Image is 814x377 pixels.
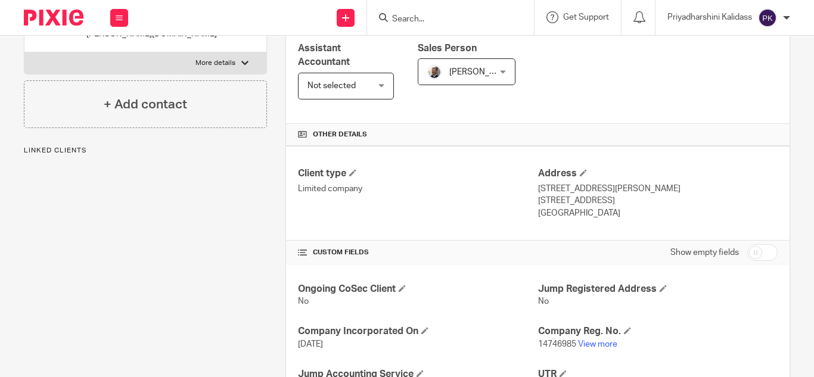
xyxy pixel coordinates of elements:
[667,11,752,23] p: Priyadharshini Kalidass
[298,340,323,348] span: [DATE]
[427,65,442,79] img: Matt%20Circle.png
[298,248,538,257] h4: CUSTOM FIELDS
[538,325,778,338] h4: Company Reg. No.
[195,58,235,68] p: More details
[298,167,538,180] h4: Client type
[449,68,515,76] span: [PERSON_NAME]
[538,207,778,219] p: [GEOGRAPHIC_DATA]
[24,146,267,155] p: Linked clients
[418,43,477,53] span: Sales Person
[391,14,498,25] input: Search
[670,247,739,258] label: Show empty fields
[538,183,778,195] p: [STREET_ADDRESS][PERSON_NAME]
[563,13,609,21] span: Get Support
[298,43,350,67] span: Assistant Accountant
[24,10,83,26] img: Pixie
[538,297,549,306] span: No
[578,340,617,348] a: View more
[298,283,538,295] h4: Ongoing CoSec Client
[538,195,778,207] p: [STREET_ADDRESS]
[313,130,367,139] span: Other details
[758,8,777,27] img: svg%3E
[104,95,187,114] h4: + Add contact
[538,340,576,348] span: 14746985
[538,283,778,295] h4: Jump Registered Address
[538,167,778,180] h4: Address
[298,183,538,195] p: Limited company
[307,82,356,90] span: Not selected
[298,325,538,338] h4: Company Incorporated On
[298,297,309,306] span: No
